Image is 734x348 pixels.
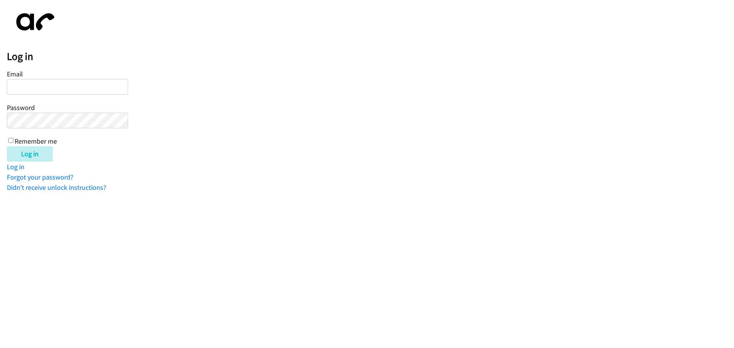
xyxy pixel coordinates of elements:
[15,137,57,146] label: Remember me
[7,7,60,37] img: aphone-8a226864a2ddd6a5e75d1ebefc011f4aa8f32683c2d82f3fb0802fe031f96514.svg
[7,146,53,162] input: Log in
[7,183,106,192] a: Didn't receive unlock instructions?
[7,70,23,78] label: Email
[7,173,73,181] a: Forgot your password?
[7,162,24,171] a: Log in
[7,103,35,112] label: Password
[7,50,734,63] h2: Log in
